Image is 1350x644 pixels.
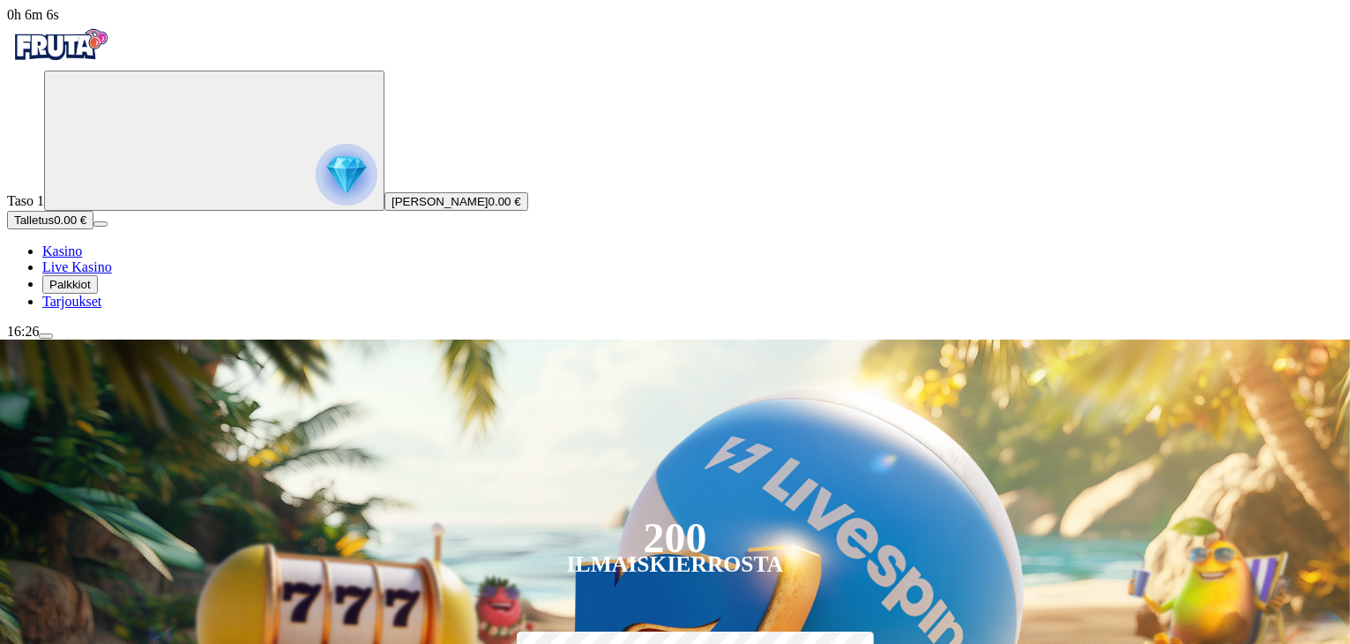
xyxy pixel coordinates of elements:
[643,528,706,549] div: 200
[49,278,91,291] span: Palkkiot
[42,259,112,274] a: poker-chip iconLive Kasino
[392,195,489,208] span: [PERSON_NAME]
[7,23,113,67] img: Fruta
[42,294,101,309] span: Tarjoukset
[54,213,86,227] span: 0.00 €
[7,211,93,229] button: Talletusplus icon0.00 €
[42,294,101,309] a: gift-inverted iconTarjoukset
[42,259,112,274] span: Live Kasino
[7,324,39,339] span: 16:26
[42,243,82,258] span: Kasino
[44,71,384,211] button: reward progress
[93,221,108,227] button: menu
[489,195,521,208] span: 0.00 €
[39,333,53,339] button: menu
[42,275,98,294] button: reward iconPalkkiot
[7,23,1343,310] nav: Primary
[42,243,82,258] a: diamond iconKasino
[7,193,44,208] span: Taso 1
[7,55,113,70] a: Fruta
[567,554,784,575] div: Ilmaiskierrosta
[316,144,377,206] img: reward progress
[7,7,59,22] span: user session time
[384,192,528,211] button: [PERSON_NAME]0.00 €
[14,213,54,227] span: Talletus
